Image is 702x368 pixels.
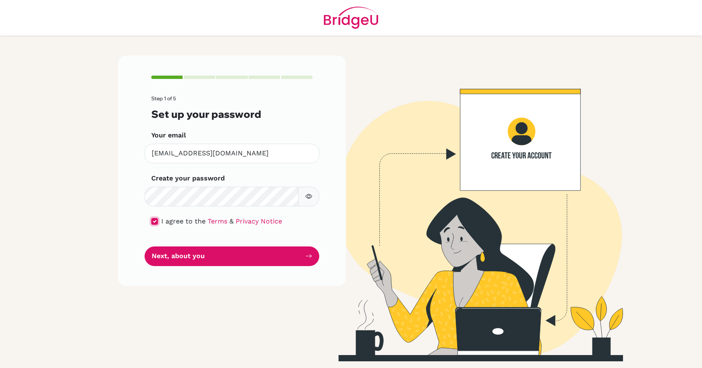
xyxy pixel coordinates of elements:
button: Next, about you [145,246,319,266]
a: Terms [208,217,227,225]
span: & [229,217,234,225]
input: Insert your email* [145,144,319,163]
a: Privacy Notice [236,217,282,225]
label: Your email [151,130,186,140]
span: Step 1 of 5 [151,95,176,102]
span: I agree to the [161,217,206,225]
h3: Set up your password [151,108,313,120]
label: Create your password [151,173,225,183]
